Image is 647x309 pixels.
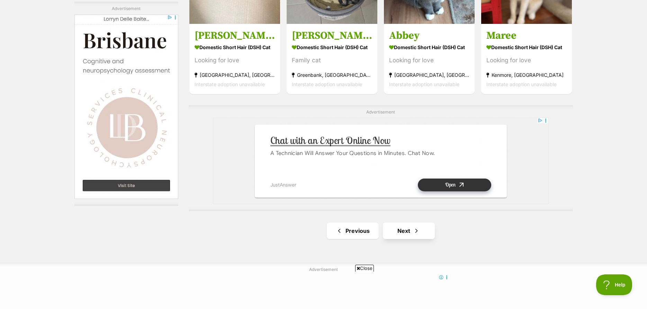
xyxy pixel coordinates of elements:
[195,56,275,65] div: Looking for love
[384,24,475,94] a: Abbey Domestic Short Hair (DSH) Cat Looking for love [GEOGRAPHIC_DATA], [GEOGRAPHIC_DATA] Interst...
[195,70,275,80] strong: [GEOGRAPHIC_DATA], [GEOGRAPHIC_DATA]
[292,56,372,65] div: Family cat
[596,274,633,295] iframe: Help Scout Beacon - Open
[292,70,372,80] strong: Greenbank, [GEOGRAPHIC_DATA]
[486,29,567,42] h3: Maree
[74,15,178,199] iframe: Advertisement
[486,56,567,65] div: Looking for love
[213,118,549,204] iframe: Advertisement
[383,222,435,239] a: Next page
[292,29,372,42] h3: [PERSON_NAME]
[292,81,362,87] span: Interstate adoption unavailable
[389,81,459,87] span: Interstate adoption unavailable
[486,42,567,52] strong: Domestic Short Hair (DSH) Cat
[389,56,469,65] div: Looking for love
[481,24,572,94] a: Maree Domestic Short Hair (DSH) Cat Looking for love Kenmore, [GEOGRAPHIC_DATA] Interstate adopti...
[287,24,377,94] a: [PERSON_NAME] Domestic Short Hair (DSH) Cat Family cat Greenbank, [GEOGRAPHIC_DATA] Interstate ad...
[189,105,573,211] div: Advertisement
[486,81,557,87] span: Interstate adoption unavailable
[74,2,178,206] div: Advertisement
[195,42,275,52] strong: Domestic Short Hair (DSH) Cat
[189,222,573,239] nav: Pagination
[195,81,265,87] span: Interstate adoption unavailable
[389,29,469,42] h3: Abbey
[195,29,275,42] h3: [PERSON_NAME]
[389,70,469,80] strong: [GEOGRAPHIC_DATA], [GEOGRAPHIC_DATA]
[327,222,379,239] a: Previous page
[189,24,280,94] a: [PERSON_NAME] Domestic Short Hair (DSH) Cat Looking for love [GEOGRAPHIC_DATA], [GEOGRAPHIC_DATA]...
[389,42,469,52] strong: Domestic Short Hair (DSH) Cat
[355,265,374,272] span: Close
[292,42,372,52] strong: Domestic Short Hair (DSH) Cat
[198,274,450,306] iframe: Advertisement
[486,70,567,80] strong: Kenmore, [GEOGRAPHIC_DATA]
